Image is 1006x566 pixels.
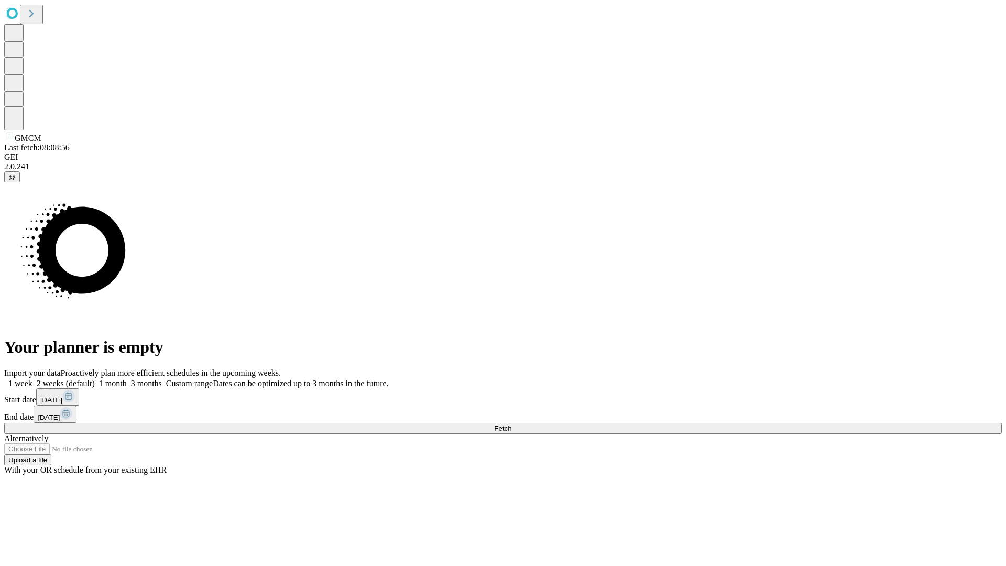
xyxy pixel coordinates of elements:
[4,388,1002,406] div: Start date
[4,338,1002,357] h1: Your planner is empty
[4,454,51,465] button: Upload a file
[4,423,1002,434] button: Fetch
[4,143,70,152] span: Last fetch: 08:08:56
[4,434,48,443] span: Alternatively
[494,424,511,432] span: Fetch
[8,379,32,388] span: 1 week
[4,465,167,474] span: With your OR schedule from your existing EHR
[4,368,61,377] span: Import your data
[37,379,95,388] span: 2 weeks (default)
[36,388,79,406] button: [DATE]
[38,413,60,421] span: [DATE]
[99,379,127,388] span: 1 month
[15,134,41,143] span: GMCM
[40,396,62,404] span: [DATE]
[61,368,281,377] span: Proactively plan more efficient schedules in the upcoming weeks.
[34,406,76,423] button: [DATE]
[4,162,1002,171] div: 2.0.241
[131,379,162,388] span: 3 months
[8,173,16,181] span: @
[4,406,1002,423] div: End date
[4,171,20,182] button: @
[166,379,213,388] span: Custom range
[4,153,1002,162] div: GEI
[213,379,388,388] span: Dates can be optimized up to 3 months in the future.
